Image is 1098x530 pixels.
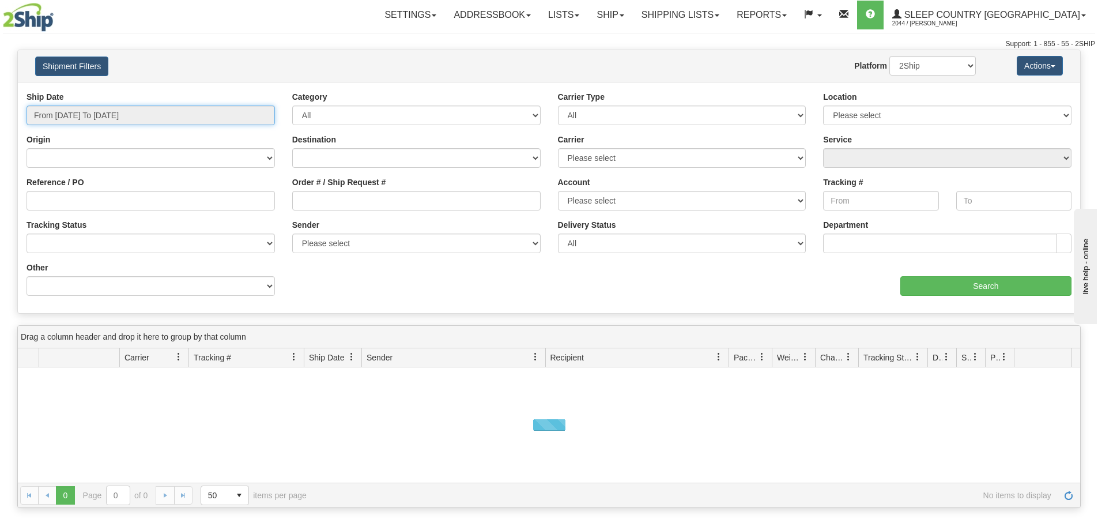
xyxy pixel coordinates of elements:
[445,1,539,29] a: Addressbook
[376,1,445,29] a: Settings
[309,352,344,363] span: Ship Date
[292,134,336,145] label: Destination
[933,352,942,363] span: Delivery Status
[367,352,393,363] span: Sender
[823,191,938,211] input: From
[292,176,386,188] label: Order # / Ship Request #
[18,326,1080,348] div: grid grouping header
[901,10,1080,20] span: Sleep Country [GEOGRAPHIC_DATA]
[558,91,605,103] label: Carrier Type
[208,490,223,501] span: 50
[709,347,729,367] a: Recipient filter column settings
[823,219,868,231] label: Department
[27,176,84,188] label: Reference / PO
[194,352,231,363] span: Tracking #
[1071,206,1097,324] iframe: chat widget
[863,352,914,363] span: Tracking Status
[820,352,844,363] span: Charge
[884,1,1095,29] a: Sleep Country [GEOGRAPHIC_DATA] 2044 / [PERSON_NAME]
[550,352,584,363] span: Recipient
[292,219,319,231] label: Sender
[937,347,956,367] a: Delivery Status filter column settings
[284,347,304,367] a: Tracking # filter column settings
[27,262,48,273] label: Other
[201,486,249,505] span: Page sizes drop down
[908,347,927,367] a: Tracking Status filter column settings
[526,347,545,367] a: Sender filter column settings
[1059,486,1078,505] a: Refresh
[83,486,148,505] span: Page of 0
[795,347,815,367] a: Weight filter column settings
[994,347,1014,367] a: Pickup Status filter column settings
[3,3,54,32] img: logo2044.jpg
[292,91,327,103] label: Category
[558,176,590,188] label: Account
[823,176,863,188] label: Tracking #
[201,486,307,505] span: items per page
[854,60,887,72] label: Platform
[823,91,856,103] label: Location
[56,486,74,505] span: Page 0
[124,352,149,363] span: Carrier
[990,352,1000,363] span: Pickup Status
[900,276,1071,296] input: Search
[961,352,971,363] span: Shipment Issues
[27,219,86,231] label: Tracking Status
[342,347,361,367] a: Ship Date filter column settings
[230,486,248,505] span: select
[558,219,616,231] label: Delivery Status
[169,347,188,367] a: Carrier filter column settings
[3,39,1095,49] div: Support: 1 - 855 - 55 - 2SHIP
[752,347,772,367] a: Packages filter column settings
[1017,56,1063,76] button: Actions
[777,352,801,363] span: Weight
[35,57,108,76] button: Shipment Filters
[839,347,858,367] a: Charge filter column settings
[956,191,1071,211] input: To
[27,91,64,103] label: Ship Date
[965,347,985,367] a: Shipment Issues filter column settings
[892,18,979,29] span: 2044 / [PERSON_NAME]
[323,491,1051,500] span: No items to display
[734,352,758,363] span: Packages
[27,134,50,145] label: Origin
[823,134,852,145] label: Service
[633,1,728,29] a: Shipping lists
[728,1,795,29] a: Reports
[9,10,107,18] div: live help - online
[539,1,588,29] a: Lists
[558,134,584,145] label: Carrier
[588,1,632,29] a: Ship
